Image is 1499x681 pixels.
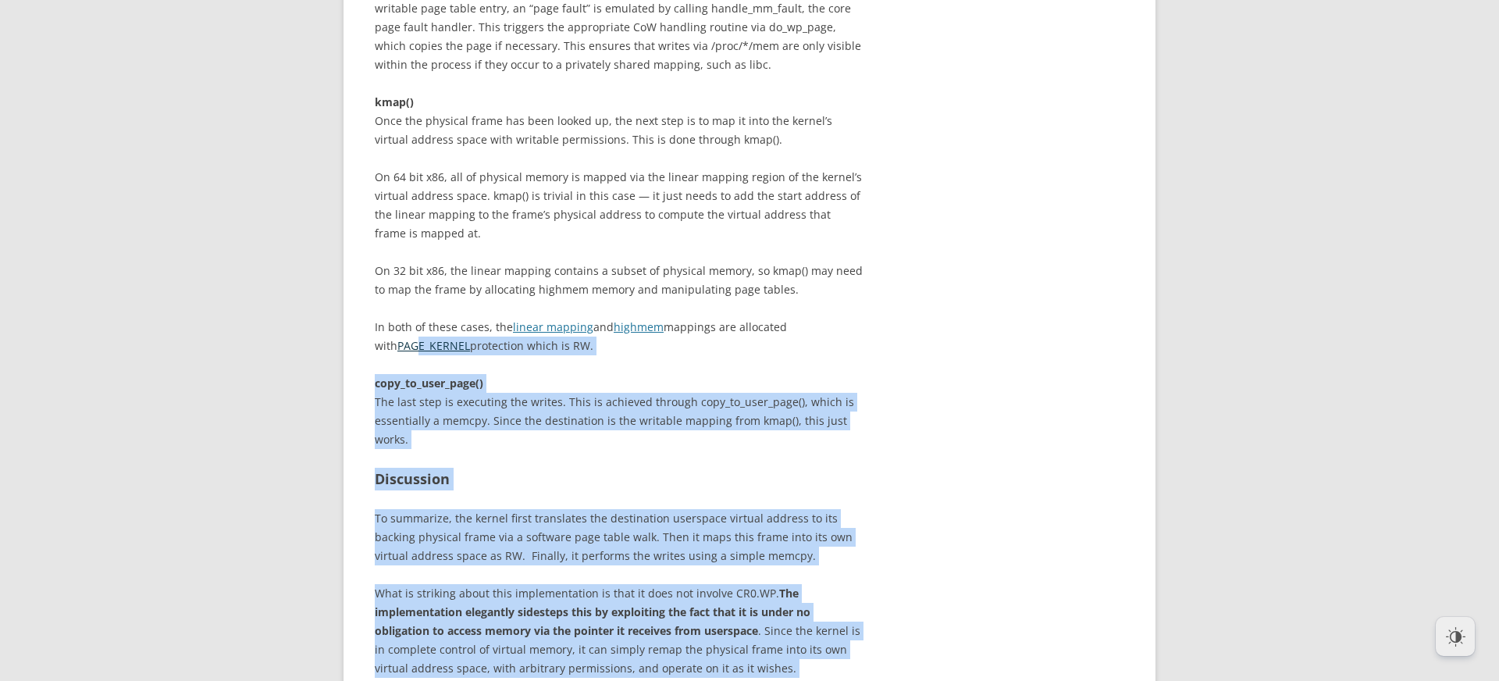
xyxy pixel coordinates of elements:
a: PAGE_KERNEL [397,338,470,353]
strong: The implementation elegantly sidesteps this by exploiting the fact that it is under no obligation... [375,586,810,638]
a: linear mapping [513,319,593,334]
p: What is striking about this implementation is that it does not involve CR0.WP. . Since the kernel... [375,584,863,678]
p: To summarize, the kernel first translates the destination userspace virtual address to its backin... [375,509,863,565]
a: highmem [614,319,664,334]
h2: Discussion [375,468,863,490]
p: On 32 bit x86, the linear mapping contains a subset of physical memory, so kmap() may need to map... [375,262,863,355]
p: Once the physical frame has been looked up, the next step is to map it into the kernel’s virtual ... [375,93,863,149]
p: The last step is executing the writes. This is achieved through copy_to_user_page(), which is ess... [375,374,863,449]
strong: copy_to_user_page() [375,376,483,390]
p: On 64 bit x86, all of physical memory is mapped via the linear mapping region of the kernel’s vir... [375,168,863,243]
strong: kmap() [375,94,414,109]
